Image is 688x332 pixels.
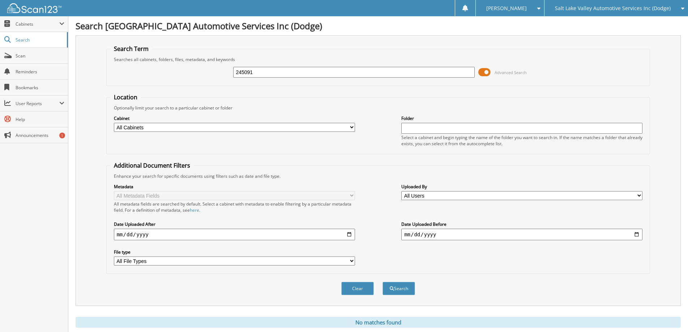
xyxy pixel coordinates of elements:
span: Cabinets [16,21,59,27]
div: Searches all cabinets, folders, files, metadata, and keywords [110,56,646,62]
span: Salt Lake Valley Automotive Services Inc (Dodge) [555,6,671,10]
legend: Search Term [110,45,152,53]
span: Announcements [16,132,64,138]
label: Date Uploaded Before [401,221,642,227]
div: All metadata fields are searched by default. Select a cabinet with metadata to enable filtering b... [114,201,355,213]
label: Uploaded By [401,184,642,190]
span: Bookmarks [16,85,64,91]
div: Optionally limit your search to a particular cabinet or folder [110,105,646,111]
h1: Search [GEOGRAPHIC_DATA] Automotive Services Inc (Dodge) [76,20,681,32]
a: here [190,207,199,213]
span: Help [16,116,64,122]
input: end [401,229,642,240]
span: Reminders [16,69,64,75]
div: Enhance your search for specific documents using filters such as date and file type. [110,173,646,179]
label: Cabinet [114,115,355,121]
div: No matches found [76,317,681,328]
div: 1 [59,133,65,138]
label: Metadata [114,184,355,190]
span: User Reports [16,100,59,107]
span: Advanced Search [495,70,527,75]
button: Clear [341,282,374,295]
span: Scan [16,53,64,59]
legend: Location [110,93,141,101]
legend: Additional Document Filters [110,161,194,169]
input: start [114,229,355,240]
span: [PERSON_NAME] [486,6,527,10]
div: Select a cabinet and begin typing the name of the folder you want to search in. If the name match... [401,134,642,147]
img: scan123-logo-white.svg [7,3,61,13]
label: Date Uploaded After [114,221,355,227]
label: File type [114,249,355,255]
label: Folder [401,115,642,121]
iframe: Chat Widget [652,297,688,332]
button: Search [383,282,415,295]
span: Search [16,37,63,43]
